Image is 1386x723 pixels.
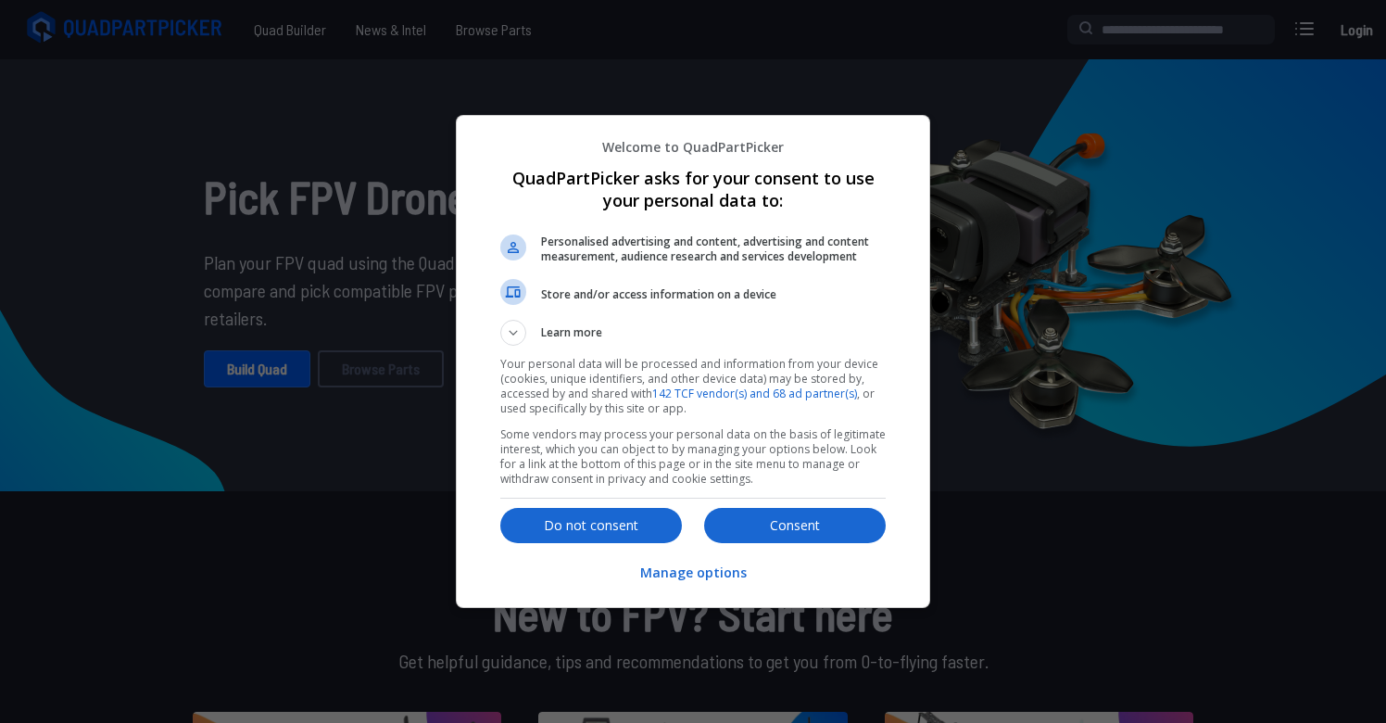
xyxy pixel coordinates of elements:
p: Do not consent [500,516,682,535]
p: Your personal data will be processed and information from your device (cookies, unique identifier... [500,357,886,416]
span: Learn more [541,324,602,346]
p: Manage options [640,564,747,582]
span: Personalised advertising and content, advertising and content measurement, audience research and ... [541,235,886,264]
span: Store and/or access information on a device [541,287,886,302]
button: Do not consent [500,508,682,543]
p: Welcome to QuadPartPicker [500,138,886,156]
div: QuadPartPicker asks for your consent to use your personal data to: [456,115,930,608]
button: Learn more [500,320,886,346]
button: Manage options [640,553,747,593]
a: 142 TCF vendor(s) and 68 ad partner(s) [652,386,857,401]
h1: QuadPartPicker asks for your consent to use your personal data to: [500,167,886,211]
button: Consent [704,508,886,543]
p: Consent [704,516,886,535]
p: Some vendors may process your personal data on the basis of legitimate interest, which you can ob... [500,427,886,487]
